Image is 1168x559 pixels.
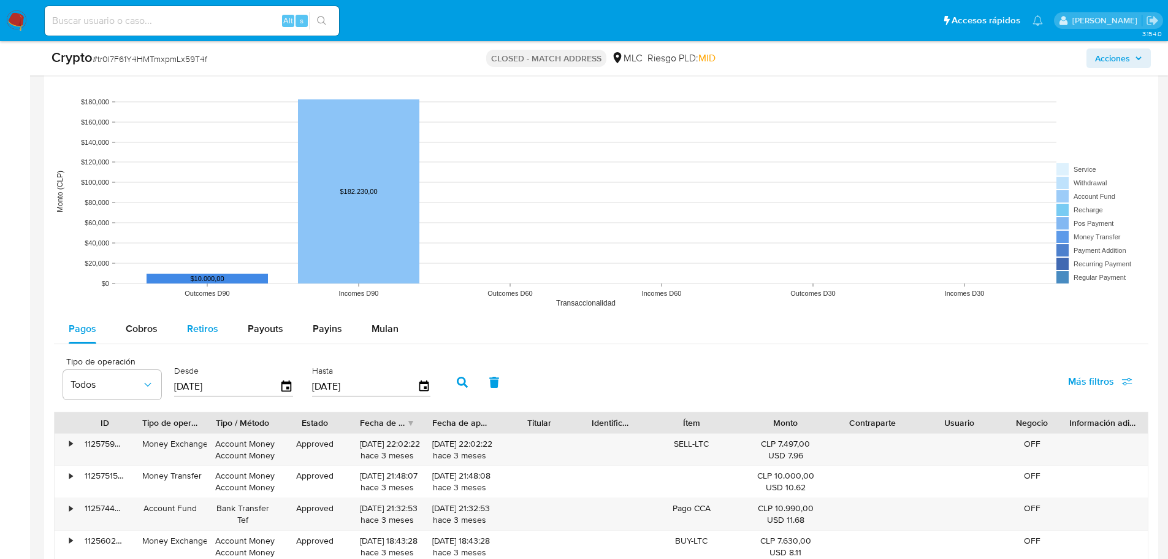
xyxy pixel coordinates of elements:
span: s [300,15,303,26]
a: Salir [1146,14,1159,27]
span: Riesgo PLD: [647,52,716,65]
a: Notificaciones [1032,15,1043,26]
p: CLOSED - MATCH ADDRESS [486,50,606,67]
button: search-icon [309,12,334,29]
span: MID [698,51,716,65]
span: # tr0I7F61Y4HMTmxpmLx59T4f [93,53,207,65]
input: Buscar usuario o caso... [45,13,339,29]
span: 3.154.0 [1142,29,1162,39]
span: Accesos rápidos [952,14,1020,27]
span: Acciones [1095,48,1130,68]
button: Acciones [1086,48,1151,68]
b: Crypto [52,47,93,67]
div: MLC [611,52,643,65]
p: nicolas.tyrkiel@mercadolibre.com [1072,15,1142,26]
span: Alt [283,15,293,26]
